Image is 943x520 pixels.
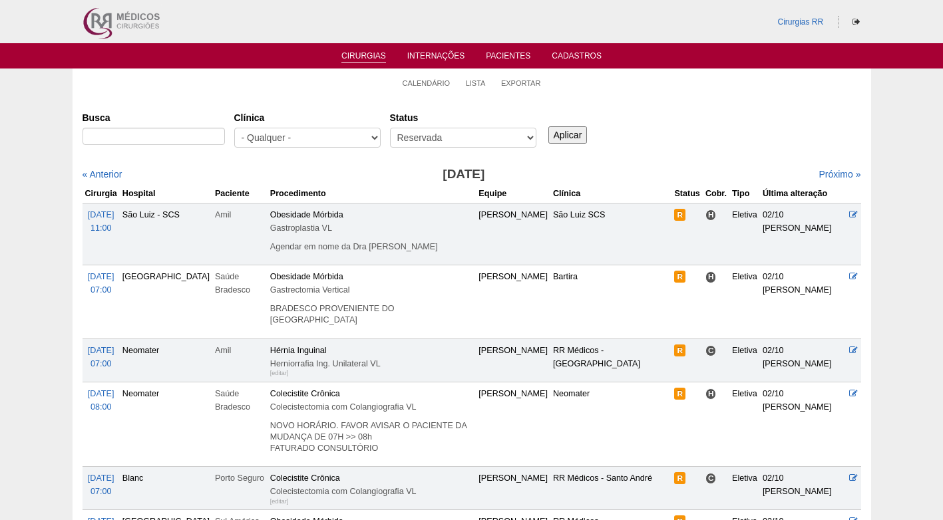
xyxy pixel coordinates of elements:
[268,382,476,466] td: Colecistite Crônica
[120,265,212,338] td: [GEOGRAPHIC_DATA]
[215,208,265,221] div: Amil
[819,169,860,180] a: Próximo »
[486,51,530,65] a: Pacientes
[270,357,474,370] div: Herniorrafia Ing. Unilateral VL
[270,221,474,235] div: Gastroplastia VL
[705,271,717,283] span: Hospital
[466,78,486,88] a: Lista
[270,400,474,414] div: Colecistectomia com Colangiografia VL
[476,338,550,382] td: [PERSON_NAME]
[777,17,823,27] a: Cirurgias RR
[550,203,671,265] td: São Luiz SCS
[270,303,474,326] p: BRADESCO PROVENIENTE DO [GEOGRAPHIC_DATA]
[91,223,112,233] span: 11:00
[550,184,671,203] th: Clínica
[403,78,451,88] a: Calendário
[83,128,225,145] input: Digite os termos que você deseja procurar.
[729,184,760,203] th: Tipo
[674,388,685,400] span: Reservada
[852,18,860,26] i: Sair
[120,203,212,265] td: São Luiz - SCS
[705,209,717,221] span: Hospital
[268,265,476,338] td: Obesidade Mórbida
[705,388,717,400] span: Hospital
[476,265,550,338] td: [PERSON_NAME]
[674,344,685,356] span: Reservada
[270,420,474,454] p: NOVO HORÁRIO. FAVOR AVISAR O PACIENTE DA MUDANÇA DE 07H >> 08h FATURADO CONSULTÓRIO
[760,203,847,265] td: 02/10 [PERSON_NAME]
[550,338,671,382] td: RR Médicos - [GEOGRAPHIC_DATA]
[729,203,760,265] td: Eletiva
[268,184,476,203] th: Procedimento
[88,473,114,496] a: [DATE] 07:00
[550,466,671,509] td: RR Médicos - Santo André
[550,265,671,338] td: Bartira
[729,382,760,466] td: Eletiva
[729,466,760,509] td: Eletiva
[215,471,265,485] div: Porto Seguro
[760,184,847,203] th: Última alteração
[83,169,122,180] a: « Anterior
[476,184,550,203] th: Equipe
[120,466,212,509] td: Blanc
[270,283,474,297] div: Gastrectomia Vertical
[849,272,858,281] a: Editar
[550,382,671,466] td: Neomater
[671,184,703,203] th: Status
[91,285,112,295] span: 07:00
[269,165,658,184] h3: [DATE]
[268,466,476,509] td: Colecistite Crônica
[703,184,729,203] th: Cobr.
[88,272,114,295] a: [DATE] 07:00
[268,338,476,382] td: Hérnia Inguinal
[270,485,474,498] div: Colecistectomia com Colangiografia VL
[729,338,760,382] td: Eletiva
[88,210,114,233] a: [DATE] 11:00
[91,359,112,368] span: 07:00
[120,382,212,466] td: Neomater
[476,382,550,466] td: [PERSON_NAME]
[88,346,114,368] a: [DATE] 07:00
[88,389,114,398] span: [DATE]
[390,111,536,124] label: Status
[212,184,268,203] th: Paciente
[88,210,114,219] span: [DATE]
[83,111,225,124] label: Busca
[91,402,112,412] span: 08:00
[88,272,114,281] span: [DATE]
[674,271,685,283] span: Reservada
[476,466,550,509] td: [PERSON_NAME]
[760,466,847,509] td: 02/10 [PERSON_NAME]
[501,78,541,88] a: Exportar
[849,473,858,483] a: Editar
[215,344,265,357] div: Amil
[849,389,858,398] a: Editar
[407,51,465,65] a: Internações
[341,51,386,63] a: Cirurgias
[83,184,120,203] th: Cirurgia
[215,387,265,414] div: Saúde Bradesco
[674,472,685,484] span: Reservada
[88,389,114,412] a: [DATE] 08:00
[760,382,847,466] td: 02/10 [PERSON_NAME]
[120,184,212,203] th: Hospital
[270,495,289,508] div: [editar]
[849,346,858,355] a: Editar
[476,203,550,265] td: [PERSON_NAME]
[552,51,602,65] a: Cadastros
[548,126,588,144] input: Aplicar
[215,270,265,297] div: Saúde Bradesco
[88,346,114,355] span: [DATE]
[760,338,847,382] td: 02/10 [PERSON_NAME]
[234,111,381,124] label: Clínica
[674,209,685,221] span: Reservada
[729,265,760,338] td: Eletiva
[849,210,858,219] a: Editar
[88,473,114,483] span: [DATE]
[760,265,847,338] td: 02/10 [PERSON_NAME]
[705,473,717,484] span: Consultório
[270,366,289,380] div: [editar]
[270,241,474,253] p: Agendar em nome da Dra [PERSON_NAME]
[91,487,112,496] span: 07:00
[120,338,212,382] td: Neomater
